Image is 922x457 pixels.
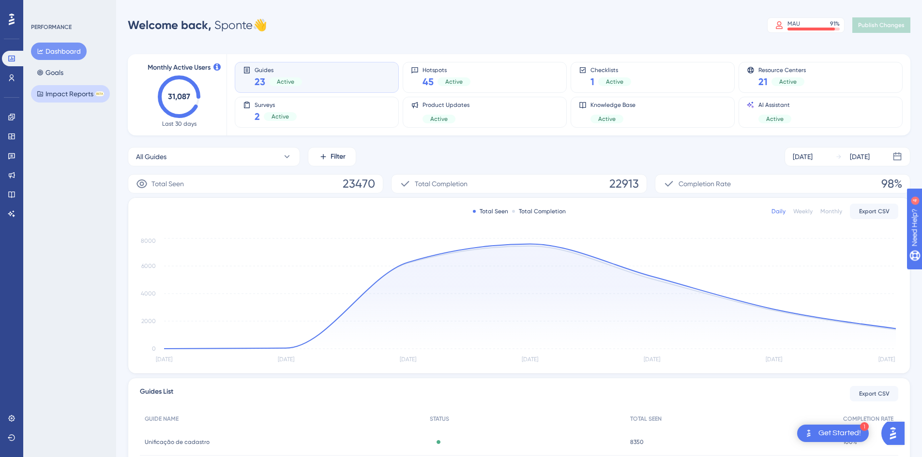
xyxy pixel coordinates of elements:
[255,101,297,108] span: Surveys
[878,356,895,363] tspan: [DATE]
[766,115,784,123] span: Active
[67,5,70,13] div: 4
[255,75,265,88] span: 23
[141,263,156,269] tspan: 6000
[31,43,87,60] button: Dashboard
[423,75,434,88] span: 45
[168,92,190,101] text: 31,087
[473,207,508,215] div: Total Seen
[151,178,184,190] span: Total Seen
[162,120,196,128] span: Last 30 days
[881,419,910,448] iframe: UserGuiding AI Assistant Launcher
[630,415,662,423] span: TOTAL SEEN
[758,75,768,88] span: 21
[128,17,267,33] div: Sponte 👋
[423,101,469,109] span: Product Updates
[787,20,800,28] div: MAU
[145,415,179,423] span: GUIDE NAME
[272,113,289,120] span: Active
[415,178,468,190] span: Total Completion
[850,386,898,401] button: Export CSV
[606,78,623,86] span: Active
[343,176,375,192] span: 23470
[31,23,72,31] div: PERFORMANCE
[308,147,356,166] button: Filter
[793,151,813,162] div: [DATE]
[590,66,631,73] span: Checklists
[277,78,294,86] span: Active
[141,237,156,244] tspan: 8000
[644,356,660,363] tspan: [DATE]
[156,356,172,363] tspan: [DATE]
[609,176,639,192] span: 22913
[852,17,910,33] button: Publish Changes
[758,66,806,73] span: Resource Centers
[331,151,346,162] span: Filter
[820,207,842,215] div: Monthly
[445,78,463,86] span: Active
[858,21,905,29] span: Publish Changes
[859,207,890,215] span: Export CSV
[793,207,813,215] div: Weekly
[141,318,156,324] tspan: 2000
[278,356,294,363] tspan: [DATE]
[797,425,869,442] div: Open Get Started! checklist, remaining modules: 1
[136,151,166,162] span: All Guides
[255,110,260,123] span: 2
[679,178,731,190] span: Completion Rate
[860,422,869,431] div: 1
[522,356,538,363] tspan: [DATE]
[758,101,791,109] span: AI Assistant
[803,428,815,439] img: launcher-image-alternative-text
[141,290,156,297] tspan: 4000
[850,204,898,219] button: Export CSV
[818,428,861,439] div: Get Started!
[830,20,840,28] div: 91 %
[31,64,69,81] button: Goals
[779,78,797,86] span: Active
[95,91,104,96] div: BETA
[850,151,870,162] div: [DATE]
[128,18,212,32] span: Welcome back,
[145,438,210,446] span: Unificação de cadastro
[140,386,173,401] span: Guides List
[881,176,902,192] span: 98%
[590,101,635,109] span: Knowledge Base
[423,66,470,73] span: Hotspots
[31,85,110,103] button: Impact ReportsBETA
[152,345,156,352] tspan: 0
[128,147,300,166] button: All Guides
[430,115,448,123] span: Active
[430,415,449,423] span: STATUS
[630,438,644,446] span: 8350
[859,390,890,398] span: Export CSV
[148,62,211,74] span: Monthly Active Users
[766,356,782,363] tspan: [DATE]
[771,207,786,215] div: Daily
[843,415,893,423] span: COMPLETION RATE
[590,75,594,88] span: 1
[598,115,616,123] span: Active
[23,2,60,14] span: Need Help?
[400,356,416,363] tspan: [DATE]
[512,207,566,215] div: Total Completion
[255,66,302,73] span: Guides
